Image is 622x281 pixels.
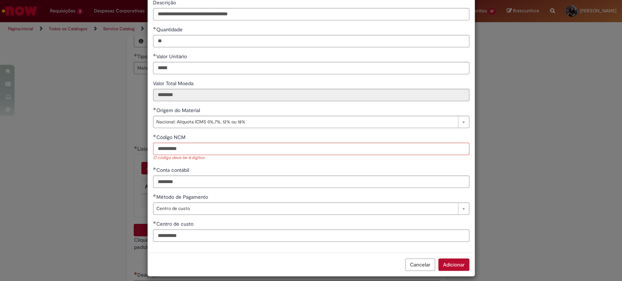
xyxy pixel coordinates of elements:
span: Obrigatório Preenchido [153,107,156,110]
button: Cancelar [405,258,435,271]
button: Adicionar [438,258,469,271]
input: Centro de custo [153,229,469,242]
span: Centro de custo [156,221,195,227]
span: Código NCM [156,134,187,140]
span: Obrigatório Preenchido [153,194,156,197]
span: Nacional: Alíquota ICMS 0%,7%, 12% ou 18% [156,116,454,128]
span: Valor Unitário [156,53,188,60]
span: Quantidade [156,26,184,33]
span: Método de Pagamento [156,194,210,200]
span: Centro de custo [156,203,454,214]
span: Obrigatório Preenchido [153,54,156,56]
span: Obrigatório Preenchido [153,134,156,137]
div: O código deve ter 8 dígitos [153,155,469,161]
span: Obrigatório Preenchido [153,167,156,170]
span: Origem do Material [156,107,202,114]
span: Conta contábil [156,167,191,173]
input: Valor Total Moeda [153,89,469,101]
input: Valor Unitário [153,62,469,74]
span: Somente leitura - Valor Total Moeda [153,80,195,87]
input: Quantidade [153,35,469,47]
input: Conta contábil [153,175,469,188]
span: Obrigatório Preenchido [153,27,156,29]
input: Código NCM [153,143,469,155]
input: Descrição [153,8,469,20]
span: Obrigatório Preenchido [153,221,156,224]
